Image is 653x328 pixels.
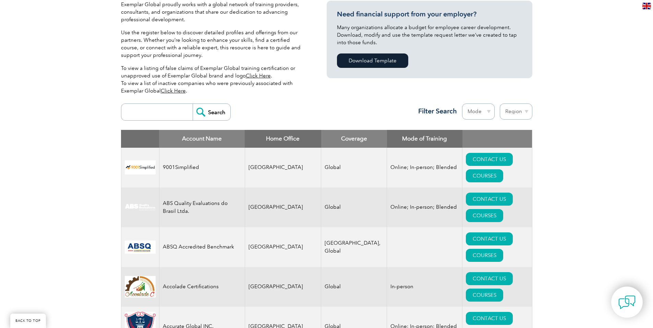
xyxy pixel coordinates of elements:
[466,272,513,285] a: CONTACT US
[245,187,321,227] td: [GEOGRAPHIC_DATA]
[125,160,156,174] img: 37c9c059-616f-eb11-a812-002248153038-logo.png
[387,267,462,307] td: In-person
[245,267,321,307] td: [GEOGRAPHIC_DATA]
[337,53,408,68] a: Download Template
[161,88,186,94] a: Click Here
[414,107,457,116] h3: Filter Search
[121,29,306,59] p: Use the register below to discover detailed profiles and offerings from our partners. Whether you...
[337,24,522,46] p: Many organizations allocate a budget for employee career development. Download, modify and use th...
[121,1,306,23] p: Exemplar Global proudly works with a global network of training providers, consultants, and organ...
[462,130,532,148] th: : activate to sort column ascending
[159,148,245,187] td: 9001Simplified
[466,169,503,182] a: COURSES
[125,276,156,297] img: 1a94dd1a-69dd-eb11-bacb-002248159486-logo.jpg
[321,227,387,267] td: [GEOGRAPHIC_DATA], Global
[337,10,522,19] h3: Need financial support from your employer?
[321,148,387,187] td: Global
[10,314,46,328] a: BACK TO TOP
[159,267,245,307] td: Accolade Certifications
[245,227,321,267] td: [GEOGRAPHIC_DATA]
[642,3,651,9] img: en
[466,193,513,206] a: CONTACT US
[159,130,245,148] th: Account Name: activate to sort column descending
[387,187,462,227] td: Online; In-person; Blended
[466,153,513,166] a: CONTACT US
[245,148,321,187] td: [GEOGRAPHIC_DATA]
[387,148,462,187] td: Online; In-person; Blended
[466,289,503,302] a: COURSES
[466,249,503,262] a: COURSES
[387,130,462,148] th: Mode of Training: activate to sort column ascending
[193,104,230,120] input: Search
[618,294,636,311] img: contact-chat.png
[466,312,513,325] a: CONTACT US
[321,187,387,227] td: Global
[121,64,306,95] p: To view a listing of false claims of Exemplar Global training certification or unapproved use of ...
[159,227,245,267] td: ABSQ Accredited Benchmark
[125,241,156,254] img: cc24547b-a6e0-e911-a812-000d3a795b83-logo.png
[245,130,321,148] th: Home Office: activate to sort column ascending
[321,130,387,148] th: Coverage: activate to sort column ascending
[159,187,245,227] td: ABS Quality Evaluations do Brasil Ltda.
[246,73,271,79] a: Click Here
[321,267,387,307] td: Global
[466,209,503,222] a: COURSES
[466,232,513,245] a: CONTACT US
[125,204,156,211] img: c92924ac-d9bc-ea11-a814-000d3a79823d-logo.jpg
